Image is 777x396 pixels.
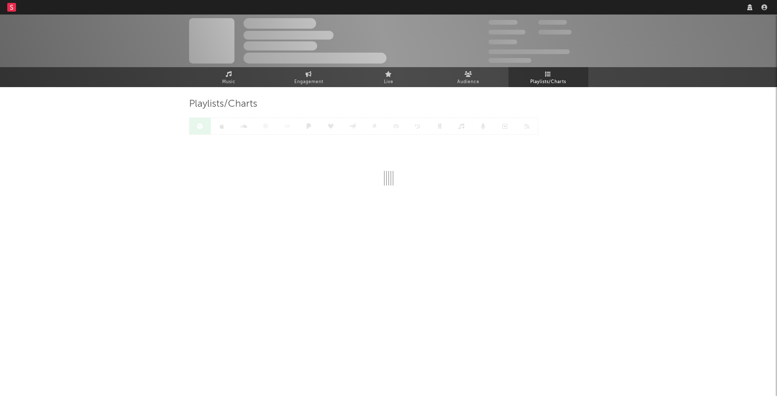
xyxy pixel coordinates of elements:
[457,78,479,86] span: Audience
[488,58,531,63] span: Jump Score: 85.0
[508,67,588,87] a: Playlists/Charts
[488,49,570,54] span: 50,000,000 Monthly Listeners
[429,67,508,87] a: Audience
[189,100,257,109] span: Playlists/Charts
[269,67,349,87] a: Engagement
[222,78,236,86] span: Music
[349,67,429,87] a: Live
[189,67,269,87] a: Music
[488,20,518,25] span: 300,000
[538,20,567,25] span: 100,000
[384,78,393,86] span: Live
[530,78,566,86] span: Playlists/Charts
[294,78,323,86] span: Engagement
[488,40,517,44] span: 100,000
[538,30,572,34] span: 1,000,000
[488,30,526,34] span: 50,000,000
